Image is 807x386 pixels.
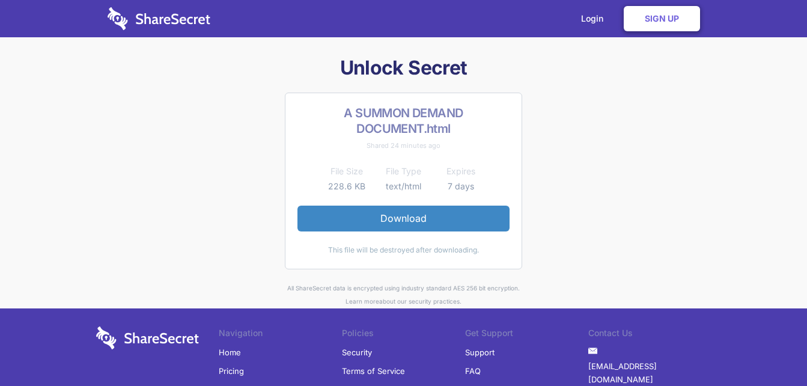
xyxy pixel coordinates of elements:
li: Navigation [219,326,342,343]
div: All ShareSecret data is encrypted using industry standard AES 256 bit encryption. about our secur... [91,281,716,308]
td: 7 days [432,179,489,194]
td: 228.6 KB [318,179,375,194]
td: text/html [375,179,432,194]
a: Download [297,206,510,231]
th: File Size [318,164,375,179]
a: Terms of Service [342,362,405,380]
img: logo-wordmark-white-trans-d4663122ce5f474addd5e946df7df03e33cb6a1c49d2221995e7729f52c070b2.svg [96,326,199,349]
h1: Unlock Secret [91,55,716,81]
li: Get Support [465,326,588,343]
a: Support [465,343,495,361]
th: Expires [432,164,489,179]
a: Learn more [346,298,379,305]
a: FAQ [465,362,481,380]
div: Shared 24 minutes ago [297,139,510,152]
li: Contact Us [588,326,711,343]
a: Home [219,343,241,361]
img: logo-wordmark-white-trans-d4663122ce5f474addd5e946df7df03e33cb6a1c49d2221995e7729f52c070b2.svg [108,7,210,30]
div: This file will be destroyed after downloading. [297,244,510,257]
h2: A SUMMON DEMAND DOCUMENT.html [297,105,510,136]
th: File Type [375,164,432,179]
a: Security [342,343,372,361]
li: Policies [342,326,465,343]
a: Pricing [219,362,244,380]
a: Sign Up [624,6,700,31]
